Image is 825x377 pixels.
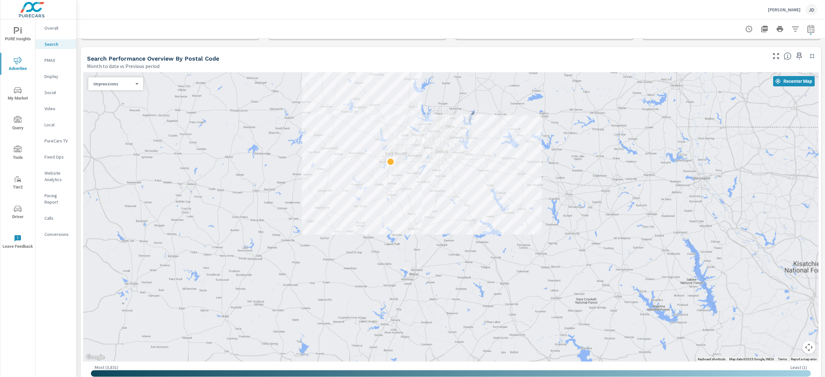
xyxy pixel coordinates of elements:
a: Open this area in Google Maps (opens a new window) [85,353,106,362]
span: Leave Feedback [2,235,33,250]
span: PURE Insights [2,27,33,43]
span: Map data ©2025 Google, INEGI [729,357,774,361]
div: Calls [35,213,76,223]
p: Search [44,41,71,47]
div: Conversions [35,229,76,239]
span: Tools [2,146,33,161]
div: JD [806,4,817,15]
span: My Market [2,86,33,102]
span: Query [2,116,33,132]
p: Display [44,73,71,80]
p: Impressions [93,81,133,87]
div: Social [35,88,76,97]
button: Print Report [773,23,786,35]
p: Most ( 3,831 ) [95,364,118,370]
div: Display [35,72,76,81]
p: Video [44,105,71,112]
p: Fixed Ops [44,154,71,160]
p: Local [44,121,71,128]
div: Website Analytics [35,168,76,184]
div: Local [35,120,76,130]
span: Advertise [2,57,33,72]
button: Recenter Map [773,76,815,86]
div: Search [35,39,76,49]
p: Overall [44,25,71,31]
button: Keyboard shortcuts [698,357,725,362]
button: Apply Filters [789,23,802,35]
div: PMAX [35,55,76,65]
span: Driver [2,205,33,221]
p: Least ( 1 ) [791,364,807,370]
span: Tier2 [2,175,33,191]
span: Save this to your personalized report [794,51,804,61]
div: Pacing Report [35,191,76,207]
p: Pacing Report [44,192,71,205]
button: Make Fullscreen [771,51,781,61]
h5: Search Performance Overview By Postal Code [87,55,219,62]
p: [PERSON_NAME] [768,7,801,13]
p: PureCars TV [44,138,71,144]
a: Report a map error [791,357,817,361]
div: Fixed Ops [35,152,76,162]
button: Map camera controls [802,341,815,354]
button: "Export Report to PDF" [758,23,771,35]
p: Month to date vs Previous period [87,62,160,70]
button: Minimize Widget [807,51,817,61]
div: Overall [35,23,76,33]
button: Select Date Range [804,23,817,35]
p: PMAX [44,57,71,63]
span: Recenter Map [776,78,812,84]
a: Terms (opens in new tab) [778,357,787,361]
div: nav menu [0,19,35,256]
p: Calls [44,215,71,221]
p: Conversions [44,231,71,237]
div: Impressions [88,81,138,87]
img: Google [85,353,106,362]
span: Understand Search performance data by postal code. Individual postal codes can be selected and ex... [784,52,791,60]
div: Video [35,104,76,113]
div: PureCars TV [35,136,76,146]
p: Website Analytics [44,170,71,183]
p: Social [44,89,71,96]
